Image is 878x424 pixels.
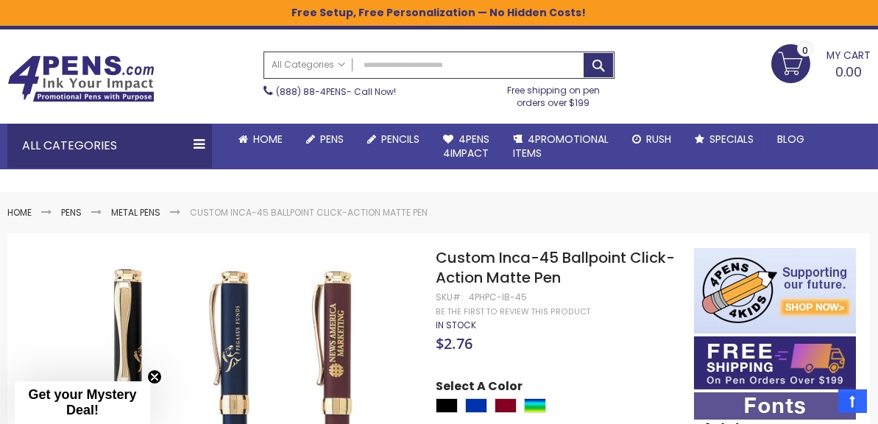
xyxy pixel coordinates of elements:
[7,124,212,168] div: All Categories
[190,207,428,219] li: Custom Inca-45 Ballpoint Click-Action Matte Pen
[28,387,136,417] span: Get your Mystery Deal!
[7,206,32,219] a: Home
[436,319,476,331] div: Availability
[436,291,463,303] strong: SKU
[443,132,489,160] span: 4Pens 4impact
[227,124,294,155] a: Home
[355,124,431,155] a: Pencils
[320,132,344,146] span: Pens
[111,206,160,219] a: Metal Pens
[436,378,523,398] span: Select A Color
[524,398,546,413] div: Assorted
[436,319,476,331] span: In stock
[436,306,590,317] a: Be the first to review this product
[771,44,871,81] a: 0.00 0
[436,398,458,413] div: Black
[465,398,487,413] div: Blue
[683,124,765,155] a: Specials
[802,43,808,57] span: 0
[835,63,862,81] span: 0.00
[646,132,671,146] span: Rush
[694,336,856,389] img: Free shipping on orders over $199
[253,132,283,146] span: Home
[276,85,396,98] span: - Call Now!
[61,206,82,219] a: Pens
[765,124,816,155] a: Blog
[436,247,675,288] span: Custom Inca-45 Ballpoint Click-Action Matte Pen
[694,248,856,333] img: 4pens 4 kids
[264,52,353,77] a: All Categories
[513,132,609,160] span: 4PROMOTIONAL ITEMS
[15,381,150,424] div: Get your Mystery Deal!Close teaser
[294,124,355,155] a: Pens
[838,389,867,413] a: Top
[276,85,347,98] a: (888) 88-4PENS
[469,291,527,303] div: 4PHPC-IB-45
[147,370,162,384] button: Close teaser
[272,59,345,71] span: All Categories
[492,79,615,108] div: Free shipping on pen orders over $199
[620,124,683,155] a: Rush
[7,55,155,102] img: 4Pens Custom Pens and Promotional Products
[495,398,517,413] div: Burgundy
[709,132,754,146] span: Specials
[431,124,501,169] a: 4Pens4impact
[381,132,419,146] span: Pencils
[436,333,472,353] span: $2.76
[501,124,620,169] a: 4PROMOTIONALITEMS
[777,132,804,146] span: Blog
